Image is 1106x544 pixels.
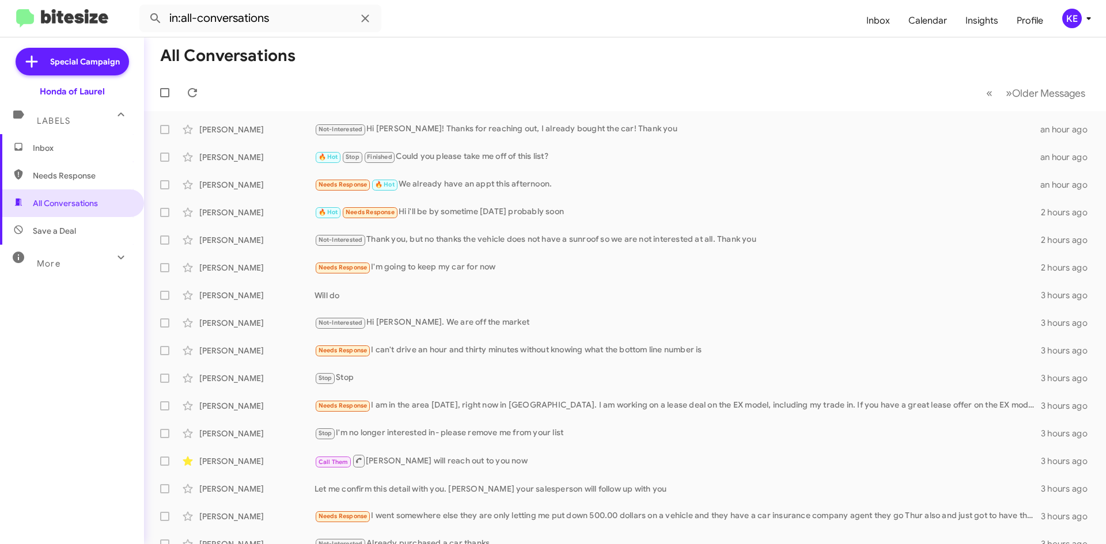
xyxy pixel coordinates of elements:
[315,261,1041,274] div: I'm going to keep my car for now
[319,208,338,216] span: 🔥 Hot
[979,81,999,105] button: Previous
[315,427,1041,440] div: I'm no longer interested in- please remove me from your list
[315,233,1041,246] div: Thank you, but no thanks the vehicle does not have a sunroof so we are not interested at all. Tha...
[199,483,315,494] div: [PERSON_NAME]
[315,399,1041,412] div: I am in the area [DATE], right now in [GEOGRAPHIC_DATA]. I am working on a lease deal on the EX m...
[986,86,993,100] span: «
[1052,9,1093,28] button: KE
[139,5,381,32] input: Search
[199,290,315,301] div: [PERSON_NAME]
[1006,86,1012,100] span: »
[319,125,363,133] span: Not-Interested
[319,236,363,244] span: Not-Interested
[199,151,315,163] div: [PERSON_NAME]
[315,371,1041,385] div: Stop
[199,317,315,329] div: [PERSON_NAME]
[319,429,332,437] span: Stop
[1041,290,1097,301] div: 3 hours ago
[199,428,315,439] div: [PERSON_NAME]
[1040,151,1097,163] div: an hour ago
[1041,428,1097,439] div: 3 hours ago
[999,81,1092,105] button: Next
[1041,317,1097,329] div: 3 hours ago
[37,116,70,126] span: Labels
[199,511,315,522] div: [PERSON_NAME]
[40,86,105,97] div: Honda of Laurel
[199,345,315,356] div: [PERSON_NAME]
[1041,455,1097,467] div: 3 hours ago
[315,123,1040,136] div: Hi [PERSON_NAME]! Thanks for reaching out, I already bought the car! Thank you
[1041,207,1097,218] div: 2 hours ago
[319,153,338,161] span: 🔥 Hot
[319,181,368,188] span: Needs Response
[199,124,315,135] div: [PERSON_NAME]
[1040,179,1097,191] div: an hour ago
[319,512,368,520] span: Needs Response
[1041,511,1097,522] div: 3 hours ago
[160,47,296,65] h1: All Conversations
[33,225,76,237] span: Save a Deal
[857,4,899,37] a: Inbox
[367,153,392,161] span: Finished
[346,153,359,161] span: Stop
[1062,9,1082,28] div: KE
[315,454,1041,468] div: [PERSON_NAME] will reach out to you now
[319,402,368,409] span: Needs Response
[319,264,368,271] span: Needs Response
[315,344,1041,357] div: I can't drive an hour and thirty minutes without knowing what the bottom line number is
[16,48,129,75] a: Special Campaign
[37,258,60,269] span: More
[1041,234,1097,246] div: 2 hours ago
[315,206,1041,219] div: Hi i'll be by sometime [DATE] probably soon
[956,4,1007,37] a: Insights
[1041,262,1097,273] div: 2 hours ago
[346,208,395,216] span: Needs Response
[1041,483,1097,494] div: 3 hours ago
[319,347,368,354] span: Needs Response
[319,458,349,466] span: Call Them
[319,319,363,326] span: Not-Interested
[980,81,1092,105] nav: Page navigation example
[50,56,120,67] span: Special Campaign
[1041,400,1097,412] div: 3 hours ago
[199,179,315,191] div: [PERSON_NAME]
[199,455,315,467] div: [PERSON_NAME]
[315,316,1041,329] div: Hi [PERSON_NAME]. We are off the market
[199,262,315,273] div: [PERSON_NAME]
[1041,345,1097,356] div: 3 hours ago
[319,374,332,382] span: Stop
[315,509,1041,523] div: I went somewhere else they are only letting me put down 500.00 dollars on a vehicle and they have...
[1007,4,1052,37] a: Profile
[33,197,98,209] span: All Conversations
[199,234,315,246] div: [PERSON_NAME]
[1040,124,1097,135] div: an hour ago
[315,150,1040,163] div: Could you please take me off of this list?
[315,483,1041,494] div: Let me confirm this detail with you. [PERSON_NAME] your salesperson will follow up with you
[375,181,395,188] span: 🔥 Hot
[33,142,131,154] span: Inbox
[199,400,315,412] div: [PERSON_NAME]
[315,178,1040,191] div: We already have an appt this afternoon.
[1041,372,1097,384] div: 3 hours ago
[199,207,315,218] div: [PERSON_NAME]
[199,372,315,384] div: [PERSON_NAME]
[1012,87,1085,100] span: Older Messages
[33,170,131,181] span: Needs Response
[899,4,956,37] a: Calendar
[315,290,1041,301] div: Will do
